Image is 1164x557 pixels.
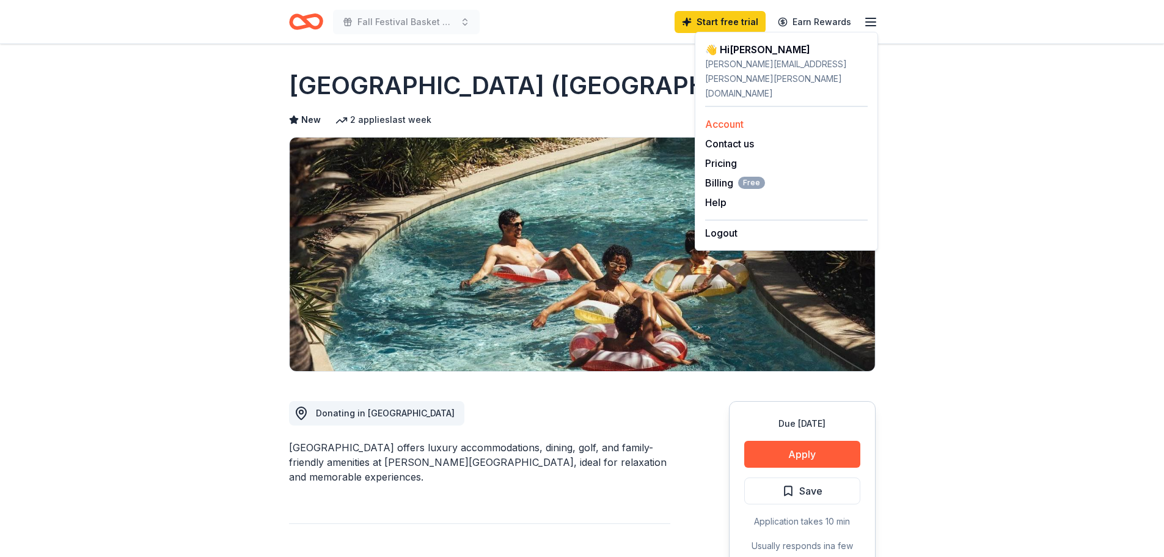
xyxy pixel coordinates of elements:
[290,138,875,371] img: Image for Four Seasons Resort (Orlando)
[744,441,860,468] button: Apply
[301,113,321,127] span: New
[289,7,323,36] a: Home
[744,478,860,504] button: Save
[705,226,738,240] button: Logout
[335,113,431,127] div: 2 applies last week
[705,175,765,190] button: BillingFree
[744,514,860,529] div: Application takes 10 min
[333,10,480,34] button: Fall Festival Basket Auction
[705,195,727,210] button: Help
[289,440,670,484] div: [GEOGRAPHIC_DATA] offers luxury accommodations, dining, golf, and family-friendly amenities at [P...
[705,118,744,130] a: Account
[675,11,766,33] a: Start free trial
[771,11,858,33] a: Earn Rewards
[357,15,455,29] span: Fall Festival Basket Auction
[705,157,737,169] a: Pricing
[705,175,765,190] span: Billing
[705,57,868,101] div: [PERSON_NAME][EMAIL_ADDRESS][PERSON_NAME][PERSON_NAME][DOMAIN_NAME]
[705,136,754,151] button: Contact us
[705,42,868,57] div: 👋 Hi [PERSON_NAME]
[316,408,455,418] span: Donating in [GEOGRAPHIC_DATA]
[744,416,860,431] div: Due [DATE]
[289,68,824,103] h1: [GEOGRAPHIC_DATA] ([GEOGRAPHIC_DATA])
[738,177,765,189] span: Free
[799,483,822,499] span: Save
